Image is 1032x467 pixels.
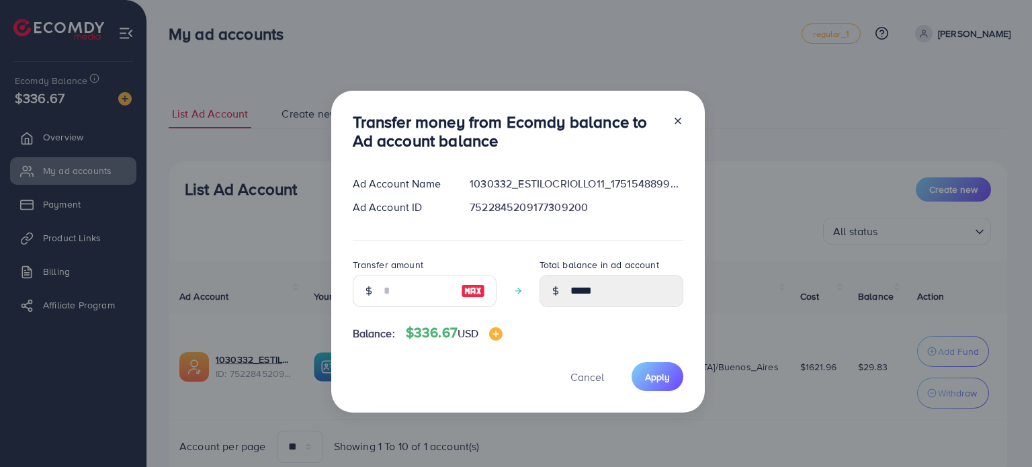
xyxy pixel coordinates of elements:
div: Ad Account Name [342,176,460,192]
iframe: Chat [975,407,1022,457]
h3: Transfer money from Ecomdy balance to Ad account balance [353,112,662,151]
img: image [461,283,485,299]
span: Apply [645,370,670,384]
button: Cancel [554,362,621,391]
label: Total balance in ad account [540,258,659,271]
span: Balance: [353,326,395,341]
h4: $336.67 [406,325,503,341]
div: Ad Account ID [342,200,460,215]
span: USD [458,326,478,341]
img: image [489,327,503,341]
div: 7522845209177309200 [459,200,693,215]
label: Transfer amount [353,258,423,271]
div: 1030332_ESTILOCRIOLLO11_1751548899317 [459,176,693,192]
button: Apply [632,362,683,391]
span: Cancel [570,370,604,384]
